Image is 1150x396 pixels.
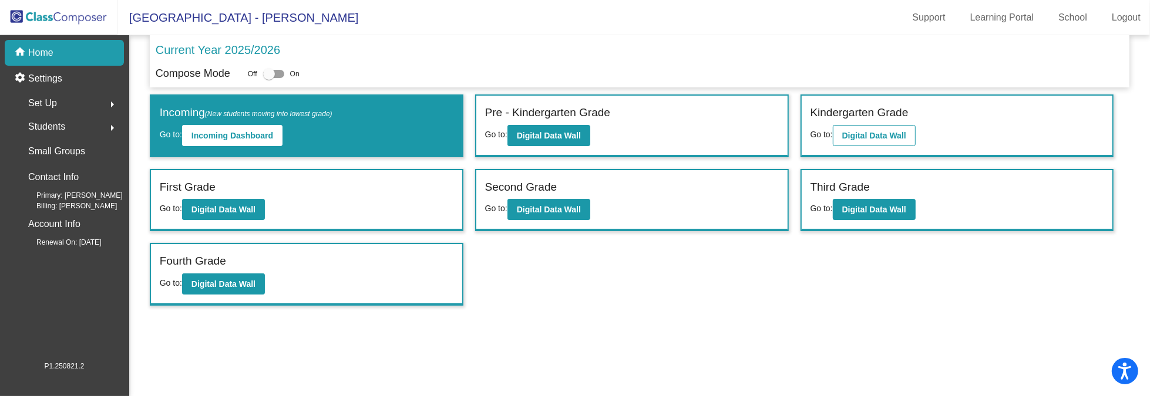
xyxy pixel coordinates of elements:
[191,131,273,140] b: Incoming Dashboard
[182,125,283,146] button: Incoming Dashboard
[28,95,57,111] span: Set Up
[105,121,119,135] mat-icon: arrow_right
[842,205,906,214] b: Digital Data Wall
[507,199,590,220] button: Digital Data Wall
[205,110,332,118] span: (New students moving into lowest grade)
[28,169,79,185] p: Contact Info
[160,130,182,139] span: Go to:
[485,204,507,213] span: Go to:
[811,130,833,139] span: Go to:
[156,41,280,59] p: Current Year 2025/2026
[28,46,53,60] p: Home
[1049,8,1097,27] a: School
[160,179,216,196] label: First Grade
[485,104,610,121] label: Pre - Kindergarten Grade
[28,143,85,160] p: Small Groups
[160,278,182,287] span: Go to:
[182,273,265,295] button: Digital Data Wall
[191,205,255,214] b: Digital Data Wall
[290,69,300,79] span: On
[191,279,255,289] b: Digital Data Wall
[28,119,65,135] span: Students
[18,190,123,201] span: Primary: [PERSON_NAME]
[28,72,62,86] p: Settings
[14,72,28,86] mat-icon: settings
[105,97,119,111] mat-icon: arrow_right
[117,8,358,27] span: [GEOGRAPHIC_DATA] - [PERSON_NAME]
[485,130,507,139] span: Go to:
[182,199,265,220] button: Digital Data Wall
[160,253,226,270] label: Fourth Grade
[28,216,80,232] p: Account Info
[811,179,870,196] label: Third Grade
[1102,8,1150,27] a: Logout
[833,125,916,146] button: Digital Data Wall
[811,104,909,121] label: Kindergarten Grade
[517,131,581,140] b: Digital Data Wall
[961,8,1044,27] a: Learning Portal
[517,205,581,214] b: Digital Data Wall
[160,204,182,213] span: Go to:
[485,179,557,196] label: Second Grade
[160,104,332,121] label: Incoming
[507,125,590,146] button: Digital Data Wall
[833,199,916,220] button: Digital Data Wall
[156,66,230,82] p: Compose Mode
[811,204,833,213] span: Go to:
[18,201,117,211] span: Billing: [PERSON_NAME]
[842,131,906,140] b: Digital Data Wall
[903,8,955,27] a: Support
[248,69,257,79] span: Off
[14,46,28,60] mat-icon: home
[18,237,101,248] span: Renewal On: [DATE]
